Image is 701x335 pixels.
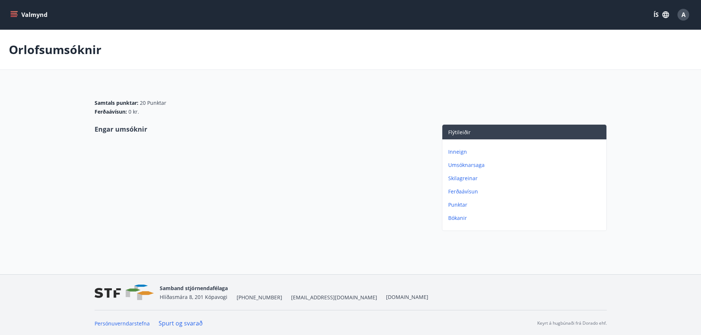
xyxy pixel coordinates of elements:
[681,11,686,19] span: A
[291,294,377,301] span: [EMAIL_ADDRESS][DOMAIN_NAME]
[128,108,139,115] span: 0 kr.
[9,8,50,21] button: menu
[448,175,603,182] p: Skilagreinar
[95,99,138,107] span: Samtals punktar :
[160,285,228,292] span: Samband stjórnendafélaga
[448,201,603,209] p: Punktar
[95,320,150,327] a: Persónuverndarstefna
[448,188,603,195] p: Ferðaávísun
[95,285,154,300] img: vjCaq2fThgY3EUYqSgpjEiBg6WP39ov69hlhuPVN.png
[537,320,607,327] p: Keyrt á hugbúnaði frá Dorado ehf.
[95,108,127,115] span: Ferðaávísun :
[160,293,227,300] span: Hlíðasmára 8, 201 Kópavogi
[448,161,603,169] p: Umsóknarsaga
[675,6,692,24] button: A
[448,129,471,136] span: Flýtileiðir
[386,293,428,300] a: [DOMAIN_NAME]
[237,294,282,301] span: [PHONE_NUMBER]
[159,319,203,327] a: Spurt og svarað
[649,8,673,21] button: ÍS
[140,99,166,107] span: 20 Punktar
[448,148,603,156] p: Inneign
[448,214,603,222] p: Bókanir
[95,125,147,133] span: Engar umsóknir
[9,42,102,58] p: Orlofsumsóknir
